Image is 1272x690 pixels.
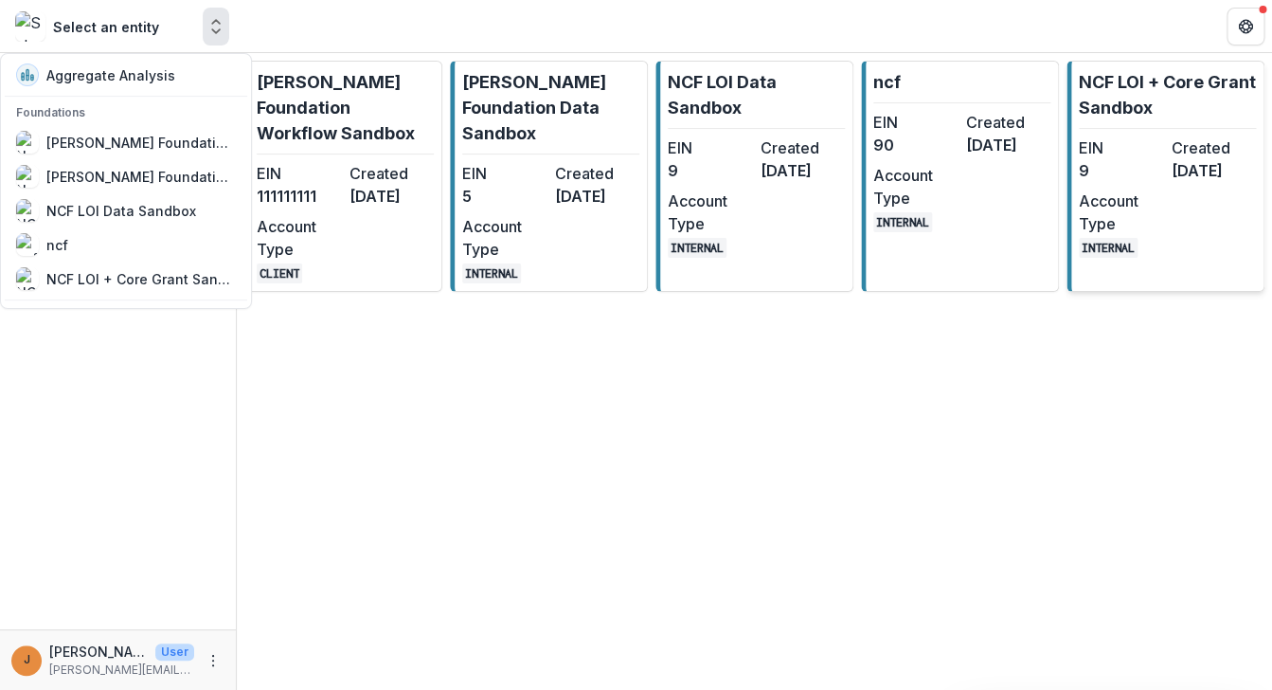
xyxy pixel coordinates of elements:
p: [PERSON_NAME] [49,642,148,662]
p: NCF LOI + Core Grant Sandbox [1079,69,1256,120]
dt: EIN [462,162,547,185]
dt: EIN [873,111,958,134]
dd: [DATE] [1172,159,1257,182]
a: NCF LOI + Core Grant SandboxEIN9Created[DATE]Account TypeINTERNAL [1066,61,1264,292]
dd: [DATE] [966,134,1051,156]
p: [PERSON_NAME][EMAIL_ADDRESS][PERSON_NAME][DOMAIN_NAME] [49,662,194,679]
button: Open entity switcher [203,8,229,45]
p: User [155,644,194,661]
dt: Account Type [462,215,547,261]
p: NCF LOI Data Sandbox [668,69,845,120]
dd: [DATE] [761,159,846,182]
dt: Created [761,136,846,159]
a: NCF LOI Data SandboxEIN9Created[DATE]Account TypeINTERNAL [655,61,853,292]
dd: 111111111 [257,185,342,208]
dt: Created [1172,136,1257,159]
dt: Account Type [668,190,753,235]
code: INTERNAL [668,238,726,258]
dd: 5 [462,185,547,208]
code: CLIENT [257,263,302,283]
dt: Created [966,111,1051,134]
dd: [DATE] [349,185,435,208]
img: Select an entity [15,11,45,42]
dt: Created [349,162,435,185]
p: [PERSON_NAME] Foundation Workflow Sandbox [257,69,434,146]
a: [PERSON_NAME] Foundation Data SandboxEIN5Created[DATE]Account TypeINTERNAL [450,61,648,292]
dd: 9 [668,159,753,182]
code: INTERNAL [1079,238,1138,258]
button: More [202,649,224,672]
dd: [DATE] [555,185,640,208]
p: ncf [873,69,901,95]
p: [PERSON_NAME] Foundation Data Sandbox [462,69,639,146]
code: INTERNAL [873,212,932,232]
dt: Account Type [1079,190,1164,235]
a: [PERSON_NAME] Foundation Workflow SandboxEIN111111111Created[DATE]Account TypeCLIENT [244,61,442,292]
a: ncfEIN90Created[DATE]Account TypeINTERNAL [861,61,1059,292]
dt: Account Type [257,215,342,261]
dt: Account Type [873,164,958,209]
dt: EIN [668,136,753,159]
code: INTERNAL [462,263,521,283]
dd: 9 [1079,159,1164,182]
div: Select an entity [53,17,159,37]
dt: EIN [1079,136,1164,159]
button: Get Help [1227,8,1264,45]
dd: 90 [873,134,958,156]
dt: Created [555,162,640,185]
div: Janet [24,654,30,666]
dt: EIN [257,162,342,185]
